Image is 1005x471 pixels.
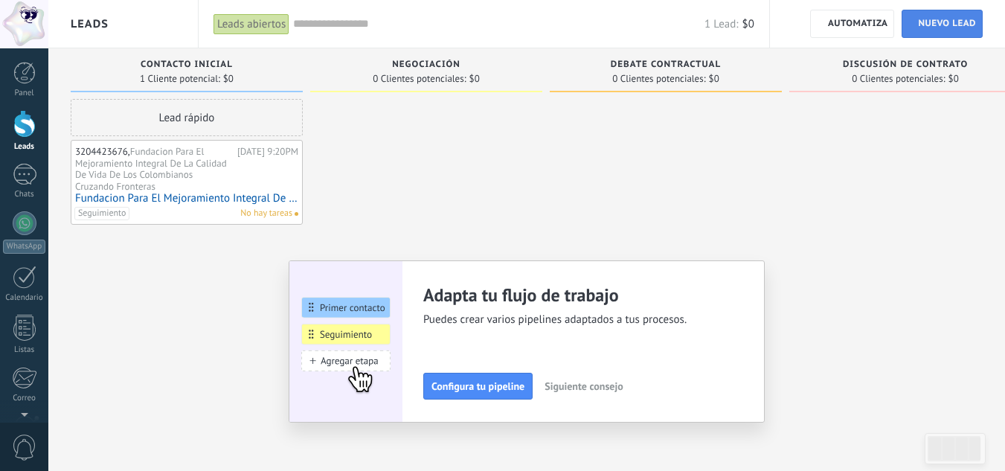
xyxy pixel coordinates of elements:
div: 3204423676, [75,146,234,190]
span: 1 Lead: [704,17,738,31]
div: Debate contractual [557,60,774,72]
span: $0 [469,74,480,83]
span: Siguiente consejo [545,381,623,391]
span: $0 [709,74,719,83]
div: Negociación [318,60,535,72]
span: Configura tu pipeline [431,381,524,391]
h2: Adapta tu flujo de trabajo [423,283,722,307]
span: 1 Cliente potencial: [140,74,220,83]
span: Nuevo lead [918,10,976,37]
a: Nuevo lead [902,10,983,38]
div: Leads abiertos [213,13,289,35]
span: Negociación [392,60,460,70]
a: Fundacion Para El Mejoramiento Integral De La Calidad De Vida De Los Colombianos Cruzando Fronteras [75,192,298,205]
span: 0 Clientes potenciales: [373,74,466,83]
span: Seguimiento [74,207,129,220]
div: Listas [3,345,46,355]
span: Contacto inicial [141,60,233,70]
span: Puedes crear varios pipelines adaptados a tus procesos. [423,313,722,327]
div: Chats [3,190,46,199]
span: 0 Clientes potenciales: [612,74,705,83]
div: Leads [3,142,46,152]
div: Contacto inicial [78,60,295,72]
span: Fundacion Para El Mejoramiento Integral De La Calidad De Vida De Los Colombianos Cruzando Fronteras [75,145,227,193]
span: No hay tareas [240,207,292,220]
div: Lead rápido [71,99,303,136]
span: $0 [948,74,959,83]
button: Siguiente consejo [538,375,629,397]
a: Leads [140,10,165,39]
div: [DATE] 9:20PM [237,146,298,190]
span: Discusión de contrato [843,60,968,70]
button: Configura tu pipeline [423,373,533,400]
div: Calendario [3,293,46,303]
span: 0 Clientes potenciales: [852,74,945,83]
span: No hay nada asignado [295,212,298,216]
span: $0 [742,17,754,31]
span: $0 [223,74,234,83]
span: Automatiza [828,10,888,37]
div: WhatsApp [3,240,45,254]
div: Correo [3,394,46,403]
span: Leads [71,17,109,31]
a: Lista [165,10,190,39]
div: Panel [3,89,46,98]
a: Automatiza [810,10,895,38]
span: Debate contractual [611,60,721,70]
button: Más [779,10,800,38]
